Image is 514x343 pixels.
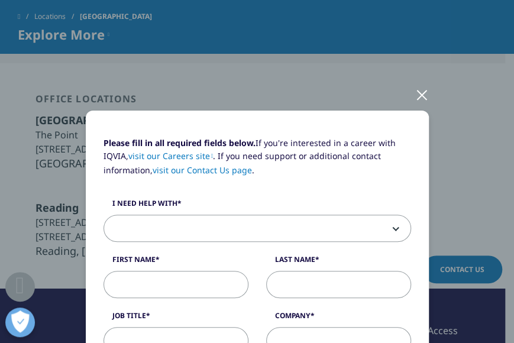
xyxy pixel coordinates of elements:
button: Open Preferences [5,308,35,337]
label: First Name [104,254,248,271]
label: I need help with [104,198,411,215]
a: visit our Contact Us page [153,164,252,176]
label: Last Name [266,254,411,271]
label: Company [266,310,411,327]
p: If you're interested in a career with IQVIA, . If you need support or additional contact informat... [104,137,411,186]
strong: Please fill in all required fields below. [104,137,256,148]
a: visit our Careers site [128,150,214,161]
label: Job Title [104,310,248,327]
